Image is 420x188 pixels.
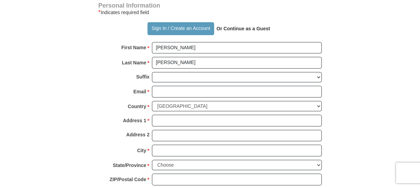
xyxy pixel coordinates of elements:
[133,87,146,96] strong: Email
[123,116,146,125] strong: Address 1
[122,58,146,67] strong: Last Name
[110,175,146,184] strong: ZIP/Postal Code
[217,26,270,31] strong: Or Continue as a Guest
[126,130,150,139] strong: Address 2
[98,3,322,8] h4: Personal Information
[128,102,146,111] strong: Country
[121,43,146,52] strong: First Name
[113,160,146,170] strong: State/Province
[147,22,214,35] button: Sign In / Create an Account
[137,146,146,155] strong: City
[98,8,322,17] div: Indicates required field
[136,72,150,82] strong: Suffix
